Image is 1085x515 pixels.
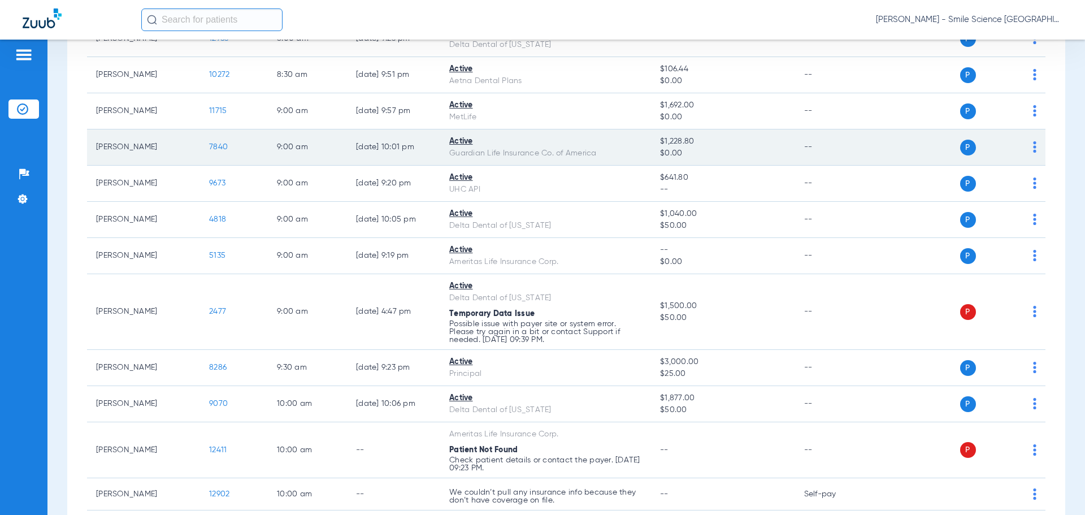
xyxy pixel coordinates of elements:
td: -- [795,57,871,93]
td: -- [795,350,871,386]
span: 10272 [209,71,229,79]
td: [PERSON_NAME] [87,478,200,510]
span: 12902 [209,490,229,498]
iframe: Chat Widget [1028,461,1085,515]
span: P [960,212,976,228]
img: hamburger-icon [15,48,33,62]
span: $25.00 [660,368,785,380]
input: Search for patients [141,8,283,31]
span: $0.00 [660,148,785,159]
div: Active [449,356,642,368]
td: -- [795,274,871,350]
span: $50.00 [660,312,785,324]
div: MetLife [449,111,642,123]
td: 9:00 AM [268,238,347,274]
span: -- [660,446,669,454]
td: Self-pay [795,478,871,510]
img: group-dot-blue.svg [1033,141,1036,153]
span: 2477 [209,308,226,315]
div: Delta Dental of [US_STATE] [449,292,642,304]
td: [DATE] 9:19 PM [347,238,440,274]
span: 9070 [209,400,228,408]
span: 5135 [209,252,225,259]
td: [DATE] 10:05 PM [347,202,440,238]
td: [PERSON_NAME] [87,386,200,422]
td: [PERSON_NAME] [87,93,200,129]
span: P [960,103,976,119]
td: [DATE] 10:06 PM [347,386,440,422]
td: -- [347,422,440,478]
span: P [960,442,976,458]
span: $3,000.00 [660,356,785,368]
td: [PERSON_NAME] [87,129,200,166]
td: 9:00 AM [268,274,347,350]
span: $106.44 [660,63,785,75]
td: [PERSON_NAME] [87,166,200,202]
td: -- [795,238,871,274]
span: 8286 [209,363,227,371]
span: $641.80 [660,172,785,184]
div: UHC API [449,184,642,196]
td: [PERSON_NAME] [87,274,200,350]
p: Possible issue with payer site or system error. Please try again in a bit or contact Support if n... [449,320,642,344]
span: 12411 [209,446,227,454]
img: Search Icon [147,15,157,25]
img: group-dot-blue.svg [1033,250,1036,261]
span: P [960,67,976,83]
div: Ameritas Life Insurance Corp. [449,429,642,440]
p: Check patient details or contact the payer. [DATE] 09:23 PM. [449,456,642,472]
img: group-dot-blue.svg [1033,362,1036,373]
span: P [960,140,976,155]
td: [DATE] 9:23 PM [347,350,440,386]
td: 9:00 AM [268,202,347,238]
td: 9:00 AM [268,93,347,129]
td: [PERSON_NAME] [87,202,200,238]
span: -- [660,184,785,196]
div: Active [449,99,642,111]
td: 9:00 AM [268,129,347,166]
span: P [960,176,976,192]
span: $1,877.00 [660,392,785,404]
img: group-dot-blue.svg [1033,105,1036,116]
td: -- [795,386,871,422]
td: -- [795,93,871,129]
td: 9:30 AM [268,350,347,386]
span: -- [660,244,785,256]
td: -- [795,129,871,166]
div: Active [449,280,642,292]
span: P [960,248,976,264]
img: group-dot-blue.svg [1033,398,1036,409]
span: $1,228.80 [660,136,785,148]
p: We couldn’t pull any insurance info because they don’t have coverage on file. [449,488,642,504]
div: Ameritas Life Insurance Corp. [449,256,642,268]
div: Delta Dental of [US_STATE] [449,404,642,416]
td: [PERSON_NAME] [87,238,200,274]
img: group-dot-blue.svg [1033,69,1036,80]
td: [PERSON_NAME] [87,422,200,478]
span: $50.00 [660,404,785,416]
div: Principal [449,368,642,380]
img: group-dot-blue.svg [1033,444,1036,456]
td: -- [795,202,871,238]
td: [DATE] 9:51 PM [347,57,440,93]
span: Temporary Data Issue [449,310,535,318]
td: 10:00 AM [268,478,347,510]
td: [PERSON_NAME] [87,350,200,386]
td: 8:30 AM [268,57,347,93]
div: Active [449,244,642,256]
img: group-dot-blue.svg [1033,178,1036,189]
td: [DATE] 9:57 PM [347,93,440,129]
span: -- [660,490,669,498]
td: [DATE] 10:01 PM [347,129,440,166]
div: Active [449,172,642,184]
span: $1,692.00 [660,99,785,111]
td: [DATE] 4:47 PM [347,274,440,350]
span: $1,500.00 [660,300,785,312]
span: $1,040.00 [660,208,785,220]
div: Active [449,136,642,148]
span: $0.00 [660,75,785,87]
div: Active [449,208,642,220]
span: $50.00 [660,220,785,232]
span: P [960,396,976,412]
